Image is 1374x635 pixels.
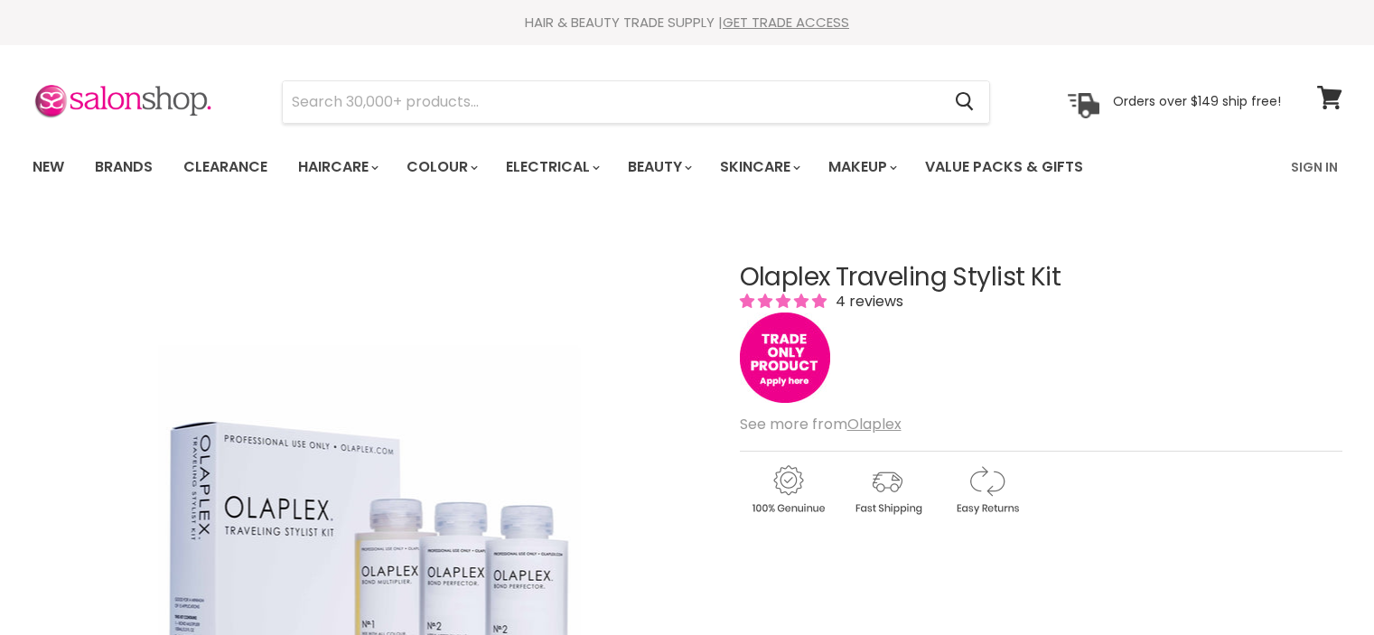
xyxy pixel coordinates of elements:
[10,14,1365,32] div: HAIR & BEAUTY TRADE SUPPLY |
[614,148,703,186] a: Beauty
[283,81,941,123] input: Search
[1280,148,1349,186] a: Sign In
[492,148,611,186] a: Electrical
[19,148,78,186] a: New
[839,462,935,518] img: shipping.gif
[10,141,1365,193] nav: Main
[285,148,389,186] a: Haircare
[170,148,281,186] a: Clearance
[911,148,1097,186] a: Value Packs & Gifts
[393,148,489,186] a: Colour
[81,148,166,186] a: Brands
[19,141,1189,193] ul: Main menu
[706,148,811,186] a: Skincare
[939,462,1034,518] img: returns.gif
[740,313,830,403] img: tradeonly_small.jpg
[830,291,903,312] span: 4 reviews
[723,13,849,32] a: GET TRADE ACCESS
[740,264,1342,292] h1: Olaplex Traveling Stylist Kit
[815,148,908,186] a: Makeup
[740,414,902,434] span: See more from
[740,462,836,518] img: genuine.gif
[1113,93,1281,109] p: Orders over $149 ship free!
[941,81,989,123] button: Search
[282,80,990,124] form: Product
[847,414,902,434] a: Olaplex
[740,291,830,312] span: 5.00 stars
